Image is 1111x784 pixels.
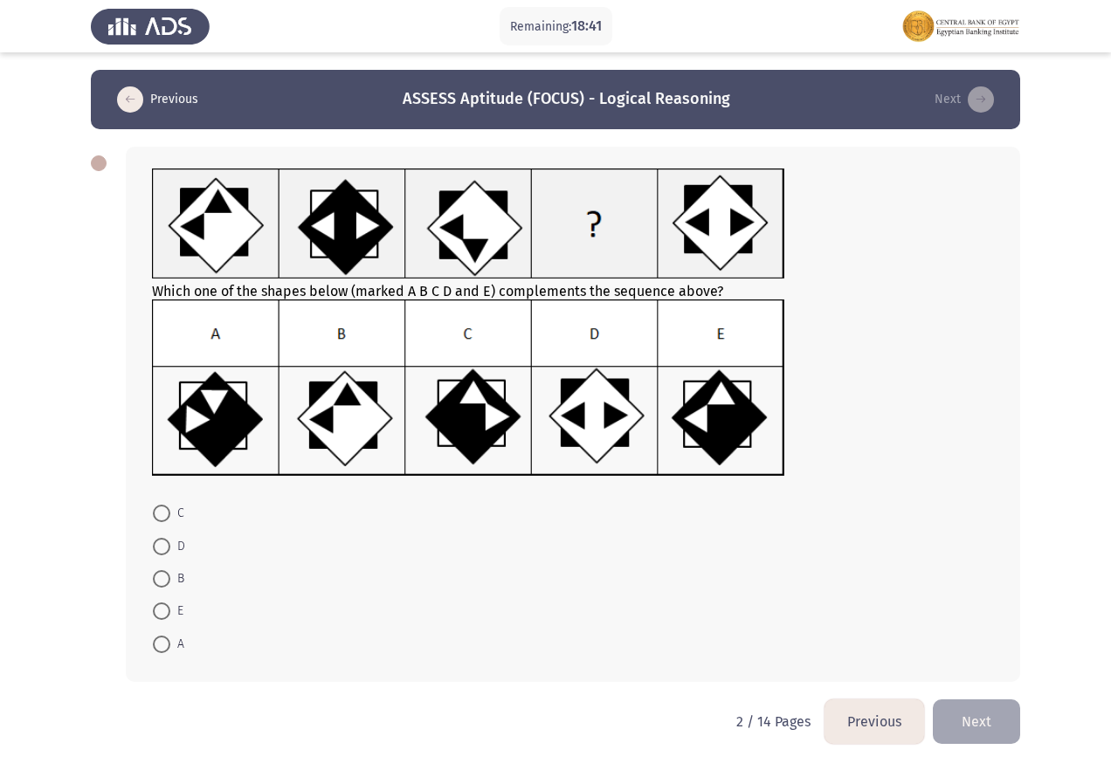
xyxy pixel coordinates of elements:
span: C [170,503,184,524]
img: UkFYMDAxMDhBLnBuZzE2MjIwMzQ5MzczOTY=.png [152,168,785,279]
img: Assess Talent Management logo [91,2,210,51]
h3: ASSESS Aptitude (FOCUS) - Logical Reasoning [403,88,730,110]
span: D [170,536,185,557]
p: Remaining: [510,16,602,38]
button: load previous page [825,699,924,744]
button: load next page [929,86,999,113]
span: E [170,601,183,622]
span: A [170,634,184,655]
p: 2 / 14 Pages [736,713,811,730]
span: B [170,568,184,589]
div: Which one of the shapes below (marked A B C D and E) complements the sequence above? [152,168,994,480]
button: load previous page [112,86,204,113]
img: Assessment logo of FOCUS Assessment 3 Modules EN [901,2,1020,51]
span: 18:41 [571,17,602,34]
button: load next page [933,699,1020,744]
img: UkFYMDAxMDhCLnBuZzE2MjIwMzUwMjgyNzM=.png [152,299,785,477]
